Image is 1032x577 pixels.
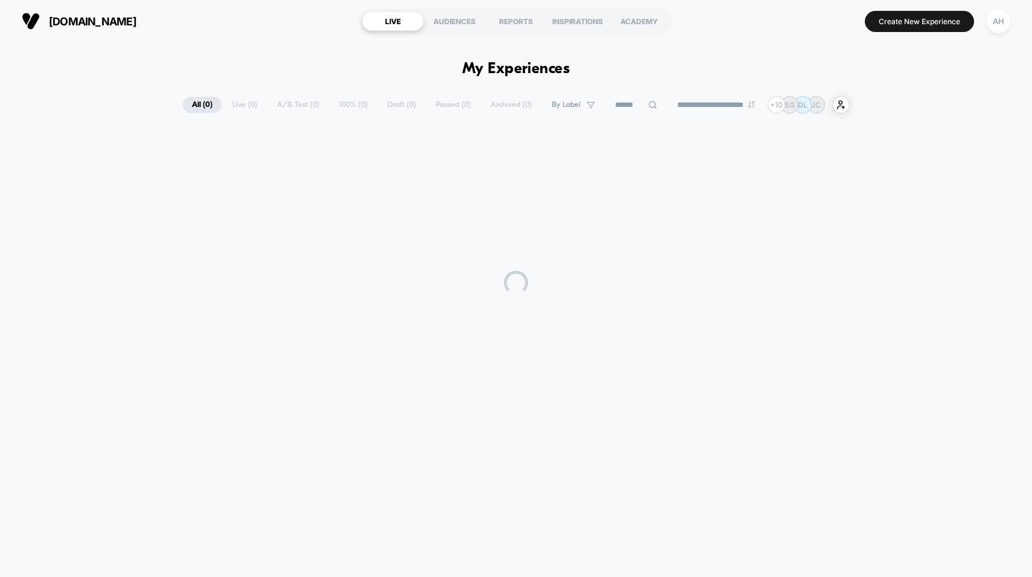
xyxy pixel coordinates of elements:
p: JC [811,100,821,109]
p: SG [785,100,795,109]
div: REPORTS [485,11,547,31]
img: Visually logo [22,12,40,30]
span: By Label [552,100,581,109]
div: LIVE [362,11,424,31]
span: [DOMAIN_NAME] [49,15,136,28]
button: AH [983,9,1014,34]
h1: My Experiences [462,60,570,78]
button: [DOMAIN_NAME] [18,11,140,31]
button: Create New Experience [865,11,974,32]
p: DL [798,100,807,109]
div: AUDIENCES [424,11,485,31]
div: INSPIRATIONS [547,11,608,31]
span: All ( 0 ) [183,97,221,113]
div: AH [987,10,1010,33]
img: end [748,101,755,108]
div: ACADEMY [608,11,670,31]
div: + 10 [768,96,785,114]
